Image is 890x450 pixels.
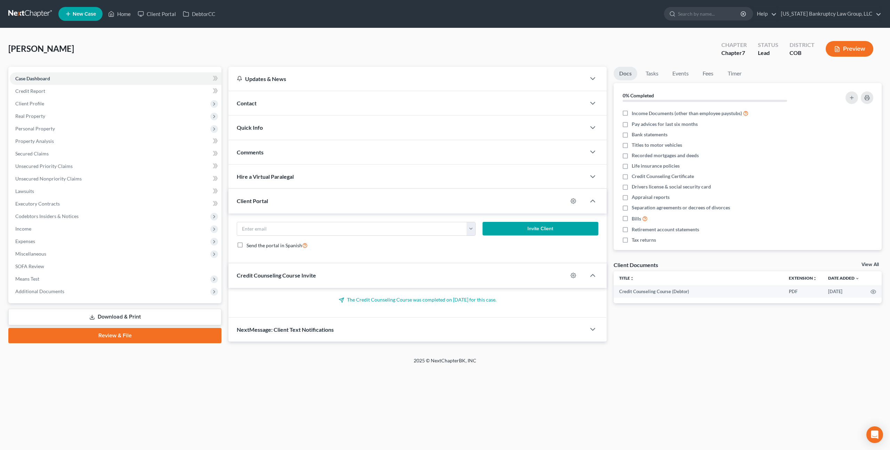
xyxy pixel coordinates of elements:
[828,275,859,281] a: Date Added expand_more
[15,88,45,94] span: Credit Report
[237,100,257,106] span: Contact
[632,131,667,138] span: Bank statements
[790,41,815,49] div: District
[15,101,44,106] span: Client Profile
[640,67,664,80] a: Tasks
[10,260,221,273] a: SOFA Review
[8,43,74,54] span: [PERSON_NAME]
[483,222,598,236] button: Invite Client
[10,185,221,198] a: Lawsuits
[134,8,179,20] a: Client Portal
[614,285,783,298] td: Credit Counseling Course (Debtor)
[632,183,711,190] span: Drivers license & social security card
[10,172,221,185] a: Unsecured Nonpriority Claims
[15,238,35,244] span: Expenses
[247,357,643,370] div: 2025 © NextChapterBK, INC
[237,75,577,82] div: Updates & News
[237,124,263,131] span: Quick Info
[614,261,658,268] div: Client Documents
[15,151,49,156] span: Secured Claims
[632,173,694,180] span: Credit Counseling Certificate
[630,276,634,281] i: unfold_more
[10,135,221,147] a: Property Analysis
[866,426,883,443] div: Open Intercom Messenger
[632,152,699,159] span: Recorded mortgages and deeds
[179,8,219,20] a: DebtorCC
[237,198,268,204] span: Client Portal
[619,275,634,281] a: Titleunfold_more
[15,201,60,207] span: Executory Contracts
[813,276,817,281] i: unfold_more
[721,49,747,57] div: Chapter
[15,113,45,119] span: Real Property
[15,263,44,269] span: SOFA Review
[237,222,467,235] input: Enter email
[15,75,50,81] span: Case Dashboard
[623,93,654,98] strong: 0% Completed
[15,188,34,194] span: Lawsuits
[823,285,865,298] td: [DATE]
[15,176,82,182] span: Unsecured Nonpriority Claims
[8,309,221,325] a: Download & Print
[861,262,879,267] a: View All
[855,276,859,281] i: expand_more
[10,85,221,97] a: Credit Report
[10,72,221,85] a: Case Dashboard
[8,328,221,343] a: Review & File
[632,194,670,201] span: Appraisal reports
[826,41,873,57] button: Preview
[15,276,39,282] span: Means Test
[15,138,54,144] span: Property Analysis
[632,110,742,117] span: Income Documents (other than employee paystubs)
[678,7,742,20] input: Search by name...
[783,285,823,298] td: PDF
[15,288,64,294] span: Additional Documents
[632,142,682,148] span: Titles to motor vehicles
[237,173,294,180] span: Hire a Virtual Paralegal
[614,67,637,80] a: Docs
[237,272,316,279] span: Credit Counseling Course Invite
[667,67,694,80] a: Events
[721,41,747,49] div: Chapter
[15,251,46,257] span: Miscellaneous
[697,67,719,80] a: Fees
[758,49,778,57] div: Lead
[237,326,334,333] span: NextMessage: Client Text Notifications
[246,242,302,248] span: Send the portal in Spanish
[777,8,881,20] a: [US_STATE] Bankruptcy Law Group, LLC
[73,11,96,17] span: New Case
[237,149,264,155] span: Comments
[632,226,699,233] span: Retirement account statements
[790,49,815,57] div: COB
[632,204,730,211] span: Separation agreements or decrees of divorces
[632,162,680,169] span: Life insurance policies
[722,67,747,80] a: Timer
[10,198,221,210] a: Executory Contracts
[632,121,698,128] span: Pay advices for last six months
[15,126,55,131] span: Personal Property
[15,226,31,232] span: Income
[758,41,778,49] div: Status
[105,8,134,20] a: Home
[15,213,79,219] span: Codebtors Insiders & Notices
[15,163,73,169] span: Unsecured Priority Claims
[632,215,641,222] span: Bills
[632,236,656,243] span: Tax returns
[10,147,221,160] a: Secured Claims
[237,296,598,303] p: The Credit Counseling Course was completed on [DATE] for this case.
[753,8,777,20] a: Help
[742,49,745,56] span: 7
[10,160,221,172] a: Unsecured Priority Claims
[789,275,817,281] a: Extensionunfold_more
